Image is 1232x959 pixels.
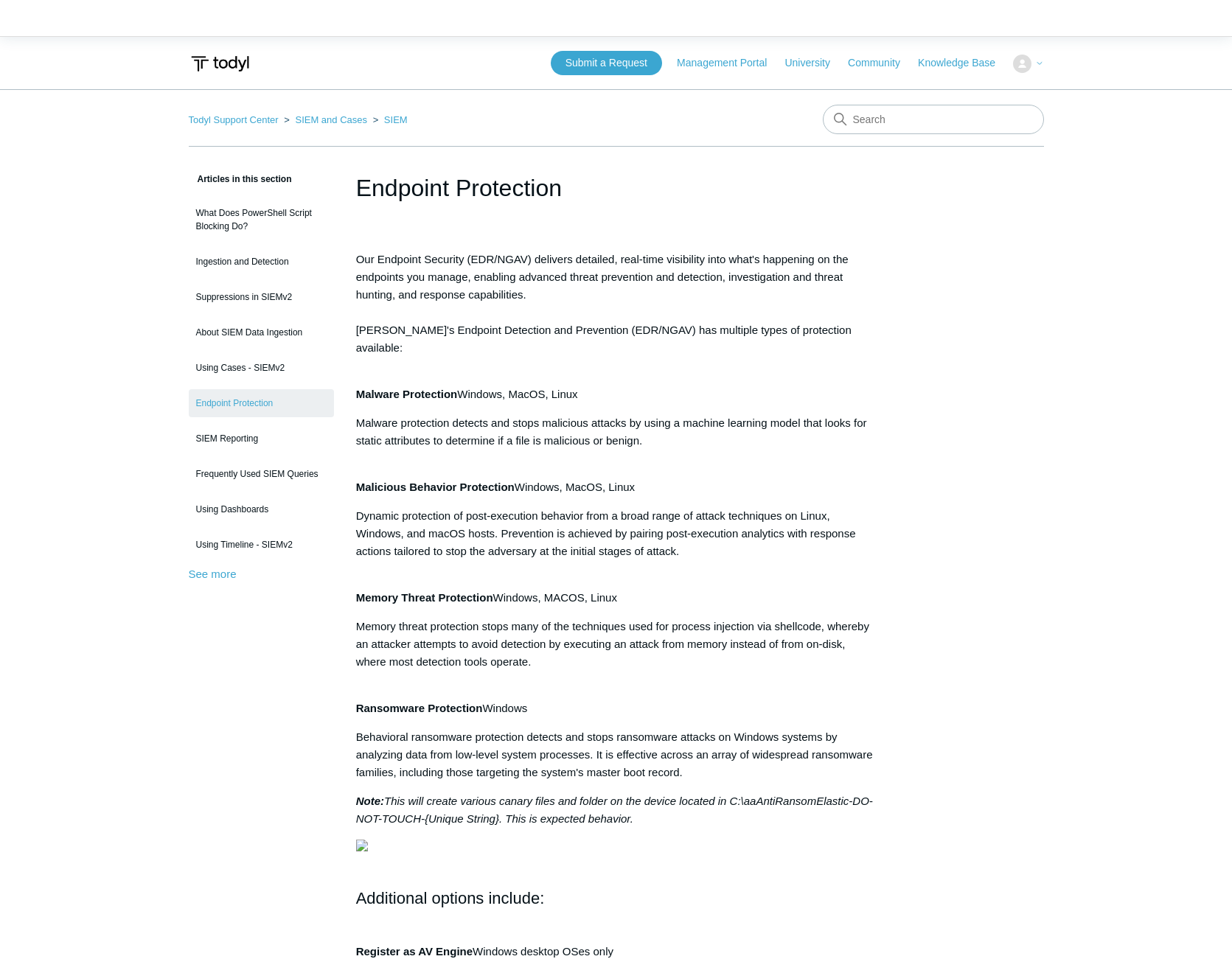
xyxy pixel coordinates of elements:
[189,495,334,523] a: Using Dashboards
[356,170,877,206] h1: Endpoint Protection
[356,795,873,825] em: This will create various canary files and folder on the device located in C:\aaAntiRansomElastic-...
[356,700,877,717] div: Windows
[356,618,877,671] p: Memory threat protection stops many of the techniques used for process injection via shellcode, w...
[189,531,334,559] a: Using Timeline - SIEMv2
[784,55,844,71] a: University
[551,51,662,75] a: Submit a Request
[189,248,334,276] a: Ingestion and Detection
[189,318,334,346] a: About SIEM Data Ingestion
[356,945,473,958] strong: Register as AV Engine
[823,105,1044,134] input: Search
[356,386,877,403] div: Windows, MacOS, Linux
[189,354,334,382] a: Using Cases - SIEMv2
[356,478,877,496] div: Windows, MacOS, Linux
[356,414,877,450] p: Malware protection detects and stops malicious attacks by using a machine learning model that loo...
[356,507,877,560] p: Dynamic protection of post-execution behavior from a broad range of attack techniques on Linux, W...
[189,283,334,311] a: Suppressions in SIEMv2
[281,114,369,125] li: SIEM and Cases
[356,795,384,807] strong: Note:
[189,174,292,184] span: Articles in this section
[918,55,1010,71] a: Knowledge Base
[356,840,368,851] img: 28488690910867
[848,55,915,71] a: Community
[356,481,515,493] strong: Malicious Behavior Protection
[189,460,334,488] a: Frequently Used SIEM Queries
[356,728,877,781] p: Behavioral ransomware protection detects and stops ransomware attacks on Windows systems by analy...
[189,389,334,417] a: Endpoint Protection
[356,885,877,911] h2: Additional options include:
[356,591,493,604] strong: Memory Threat Protection
[356,388,458,400] strong: Malware Protection
[356,702,483,714] strong: Ransomware Protection
[356,589,877,607] div: Windows, MACOS, Linux
[356,251,877,357] p: Our Endpoint Security (EDR/NGAV) delivers detailed, real-time visibility into what's happening on...
[370,114,408,125] li: SIEM
[189,568,237,580] a: See more
[189,50,251,77] img: Todyl Support Center Help Center home page
[189,114,282,125] li: Todyl Support Center
[384,114,408,125] a: SIEM
[189,199,334,240] a: What Does PowerShell Script Blocking Do?
[295,114,367,125] a: SIEM and Cases
[189,425,334,453] a: SIEM Reporting
[677,55,782,71] a: Management Portal
[189,114,279,125] a: Todyl Support Center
